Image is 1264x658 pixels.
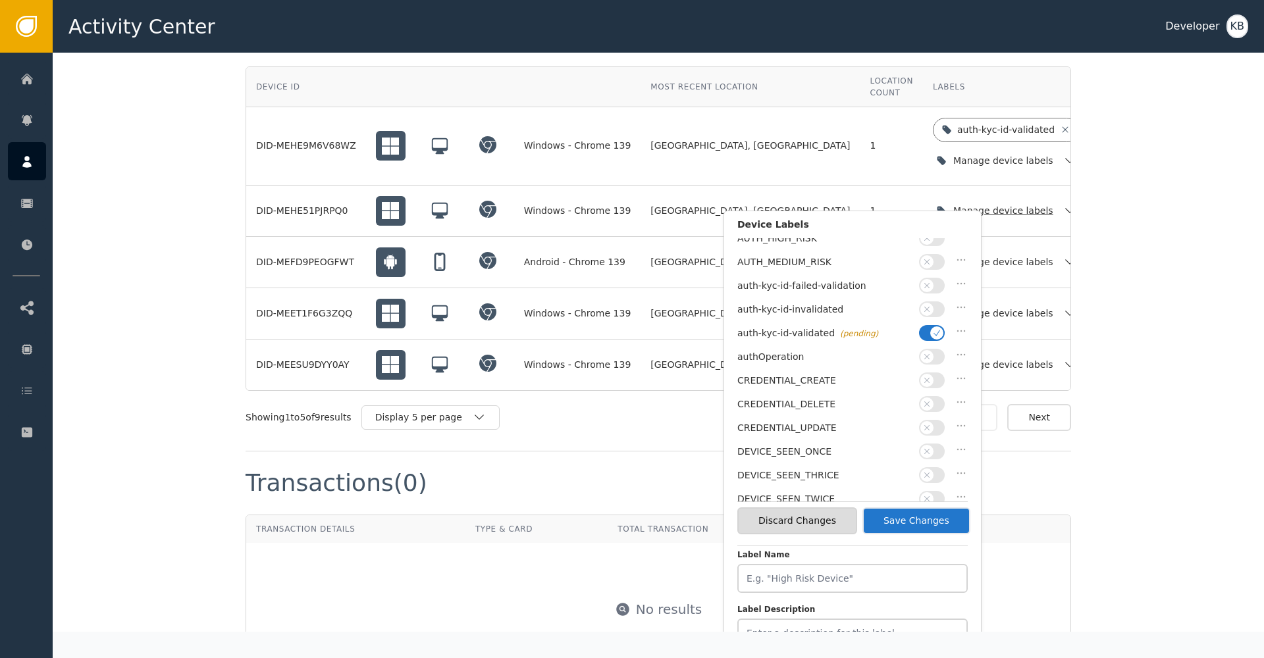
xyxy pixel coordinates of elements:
button: Manage device labels [933,249,1080,276]
div: 1 [870,139,913,153]
div: DEVICE_SEEN_ONCE [737,445,912,459]
button: Save Changes [862,507,970,534]
div: AUTH_MEDIUM_RISK [737,255,912,269]
div: Manage device labels [953,204,1057,218]
span: Activity Center [68,12,215,41]
div: Windows - Chrome 139 [524,204,631,218]
div: AUTH_HIGH_RISK [737,232,912,245]
th: Location Count [860,67,923,107]
div: Display 5 per page [375,411,473,424]
div: auth-kyc-id-validated [737,326,912,340]
div: 1 [870,204,913,218]
div: DID-MEFD9PEOGFWT [256,255,356,269]
div: Transactions (0) [246,471,427,495]
label: Label Description [737,603,968,619]
div: CREDENTIAL_CREATE [737,374,912,388]
th: Device ID [246,67,366,107]
button: Next [1007,404,1071,431]
th: Transaction Details [246,515,465,543]
span: [GEOGRAPHIC_DATA], [GEOGRAPHIC_DATA] [650,358,850,372]
div: Windows - Chrome 139 [524,139,631,153]
label: Label Name [737,549,968,564]
div: Windows - Chrome 139 [524,307,631,320]
div: DID-MEHE51PJRPQ0 [256,204,356,218]
button: Manage device labels [933,197,1080,224]
div: CREDENTIAL_DELETE [737,397,912,411]
div: Manage device labels [953,358,1057,372]
span: [GEOGRAPHIC_DATA], [GEOGRAPHIC_DATA] [650,307,850,320]
div: DID-MEESU9DYY0AY [256,358,356,372]
div: Manage device labels [953,154,1057,168]
button: Manage device labels [933,351,1080,378]
input: E.g. "High Risk Device" [737,564,968,593]
th: Most Recent Location [641,67,860,107]
div: CREDENTIAL_UPDATE [737,421,912,435]
span: (pending) [840,329,878,338]
div: No results [636,599,702,619]
div: auth-kyc-id-invalidated [737,303,912,316]
div: authOperation [737,350,912,364]
div: auth-kyc-id-failed-validation [737,279,912,293]
div: Android - Chrome 139 [524,255,631,269]
button: Discard Changes [737,507,857,534]
th: Total Transaction [608,515,812,543]
div: Manage device labels [953,255,1057,269]
th: Labels [923,67,1090,107]
div: DID-MEHE9M6V68WZ [256,139,356,153]
div: Device Labels [737,218,968,238]
input: Enter a description for this label [737,619,968,647]
span: [GEOGRAPHIC_DATA], [GEOGRAPHIC_DATA] [650,255,850,269]
button: Manage device labels [933,147,1080,174]
button: KB [1226,14,1248,38]
div: DEVICE_SEEN_TWICE [737,492,912,506]
button: Display 5 per page [361,405,500,430]
div: Manage device labels [953,307,1057,320]
div: DEVICE_SEEN_THRICE [737,468,912,482]
span: [GEOGRAPHIC_DATA], [GEOGRAPHIC_DATA] [650,204,850,218]
div: Showing 1 to 5 of 9 results [246,411,352,424]
div: Windows - Chrome 139 [524,358,631,372]
div: Developer [1165,18,1219,34]
div: DID-MEET1F6G3ZQQ [256,307,356,320]
span: [GEOGRAPHIC_DATA], [GEOGRAPHIC_DATA] [650,139,850,153]
button: Manage device labels [933,300,1080,327]
div: auth-kyc-id-validated [957,123,1055,137]
th: Type & Card [465,515,608,543]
